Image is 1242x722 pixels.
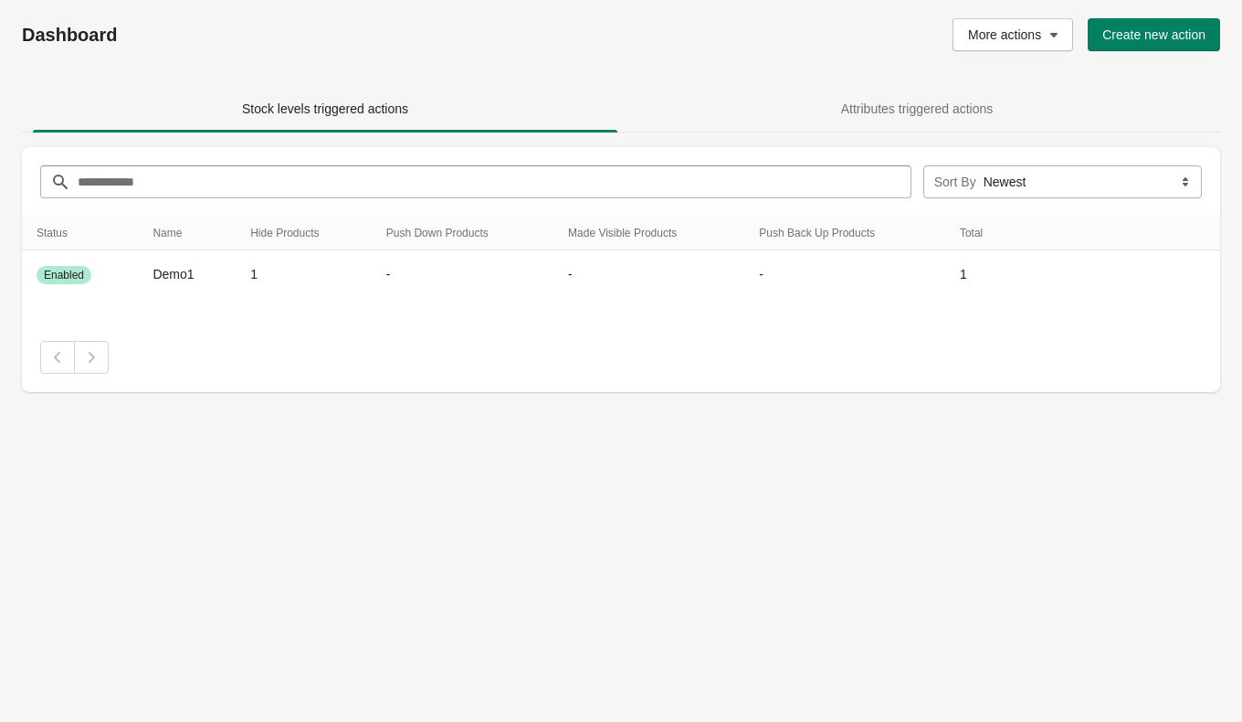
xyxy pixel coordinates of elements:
[22,24,528,46] h1: Dashboard
[744,250,945,299] td: -
[153,267,194,281] span: Demo1
[236,217,372,250] th: Hide Products
[372,217,553,250] th: Push Down Products
[553,217,744,250] th: Made Visible Products
[236,250,372,299] td: 1
[242,101,408,116] span: Stock levels triggered actions
[372,250,553,299] td: -
[744,217,945,250] th: Push Back Up Products
[945,250,1017,299] td: 1
[553,250,744,299] td: -
[1102,27,1205,42] span: Create new action
[22,217,138,250] th: Status
[945,217,1017,250] th: Total
[968,27,1041,42] span: More actions
[40,341,1202,374] nav: Pagination
[953,18,1073,51] button: More actions
[44,268,84,282] span: Enabled
[841,101,994,116] span: Attributes triggered actions
[138,217,236,250] th: Name
[1088,18,1220,51] button: Create new action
